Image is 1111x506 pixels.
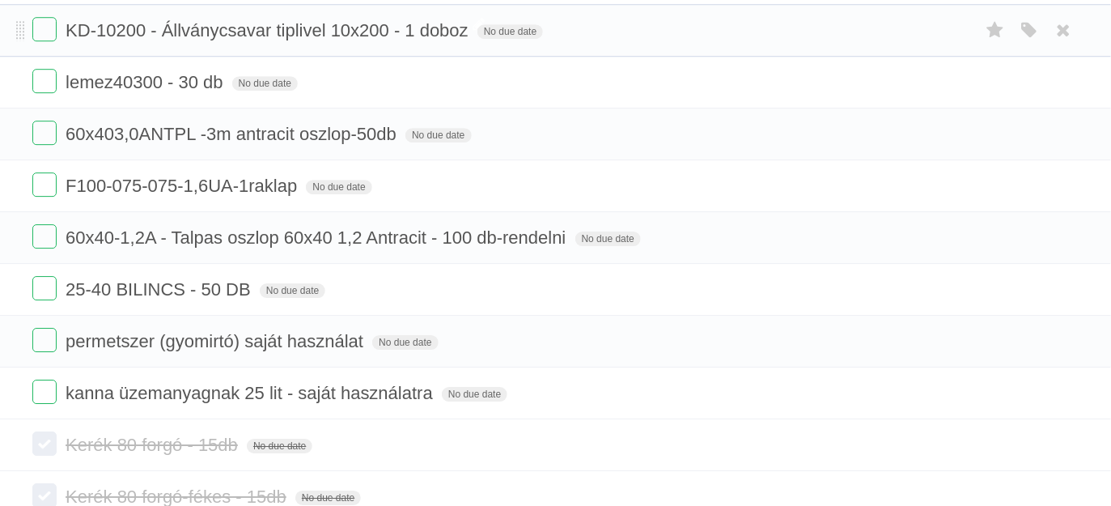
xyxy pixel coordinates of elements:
[32,121,57,145] label: Done
[442,387,507,402] span: No due date
[980,17,1011,44] label: Star task
[260,283,325,298] span: No due date
[66,383,437,403] span: kanna üzemanyagnak 25 lit - saját használatra
[66,124,401,144] span: 60x403,0ANTPL -3m antracit oszlop-50db
[32,432,57,456] label: Done
[306,180,371,194] span: No due date
[66,331,367,351] span: permetszer (gyomirtó) saját használat
[32,380,57,404] label: Done
[32,224,57,249] label: Done
[32,17,57,41] label: Done
[247,439,312,453] span: No due date
[295,491,361,505] span: No due date
[32,172,57,197] label: Done
[575,232,641,246] span: No due date
[32,69,57,93] label: Done
[32,328,57,352] label: Done
[66,20,473,40] span: KD-10200 - Állványcsavar tiplivel 10x200 - 1 doboz
[66,176,301,196] span: F100-075-075-1,6UA-1raklap
[477,24,543,39] span: No due date
[372,335,438,350] span: No due date
[66,72,227,92] span: lemez40300 - 30 db
[66,227,570,248] span: 60x40-1,2A - Talpas oszlop 60x40 1,2 Antracit - 100 db-rendelni
[66,279,255,300] span: 25-40 BILINCS - 50 DB
[66,435,242,455] span: Kerék 80 forgó - 15db
[232,76,298,91] span: No due date
[32,276,57,300] label: Done
[405,128,471,142] span: No due date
